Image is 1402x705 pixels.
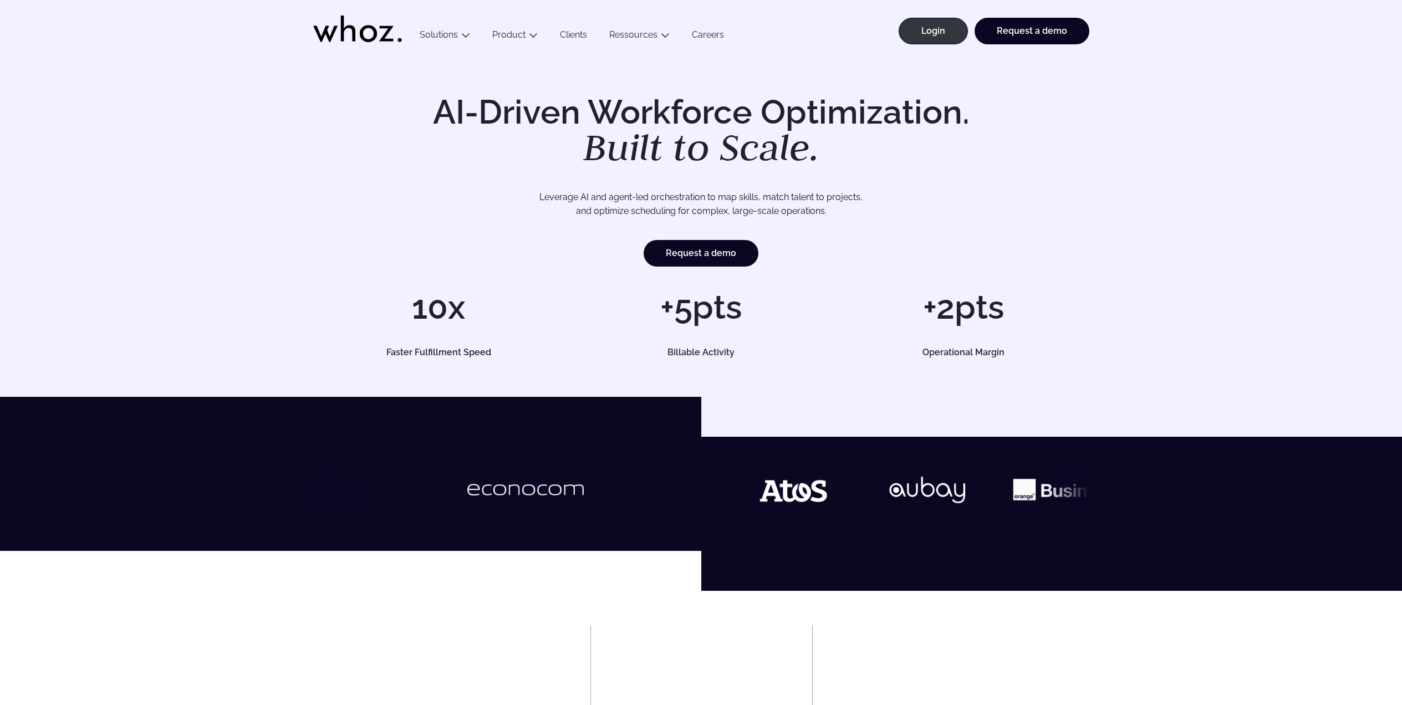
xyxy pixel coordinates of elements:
[492,29,526,40] a: Product
[409,29,481,44] button: Solutions
[598,29,681,44] button: Ressources
[644,240,758,267] a: Request a demo
[481,29,549,44] button: Product
[313,290,564,324] h1: 10x
[549,29,598,44] a: Clients
[588,348,814,357] h5: Billable Activity
[583,122,819,171] em: Built to Scale.
[609,29,657,40] a: Ressources
[681,29,735,44] a: Careers
[417,95,985,166] h1: AI-Driven Workforce Optimization.
[975,18,1089,44] a: Request a demo
[575,290,827,324] h1: +5pts
[899,18,968,44] a: Login
[850,348,1077,357] h5: Operational Margin
[838,290,1089,324] h1: +2pts
[325,348,552,357] h5: Faster Fulfillment Speed
[352,190,1051,218] p: Leverage AI and agent-led orchestration to map skills, match talent to projects, and optimize sch...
